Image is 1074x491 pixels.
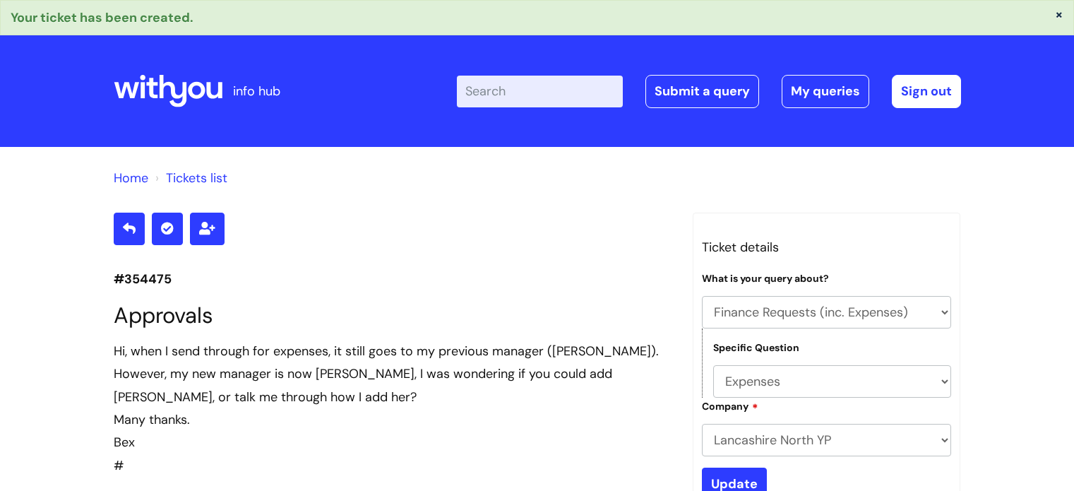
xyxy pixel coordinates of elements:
div: Bex [114,431,672,454]
input: Search [457,76,623,107]
a: Home [114,170,148,187]
label: Specific Question [713,342,799,354]
a: My queries [782,75,869,107]
h1: Approvals [114,302,672,329]
a: Sign out [892,75,961,107]
button: × [1055,8,1063,20]
p: #354475 [114,268,672,290]
div: Hi, when I send through for expenses, it still goes to my previous manager ([PERSON_NAME]). Howev... [114,340,672,408]
a: Submit a query [645,75,759,107]
li: Solution home [114,167,148,189]
div: Many thanks. [114,408,672,431]
label: Company [702,398,758,413]
h3: Ticket details [702,236,952,259]
div: # [114,340,672,477]
p: info hub [233,80,280,102]
a: Tickets list [166,170,227,187]
div: | - [457,75,961,107]
label: What is your query about? [702,273,829,285]
li: Tickets list [152,167,227,189]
